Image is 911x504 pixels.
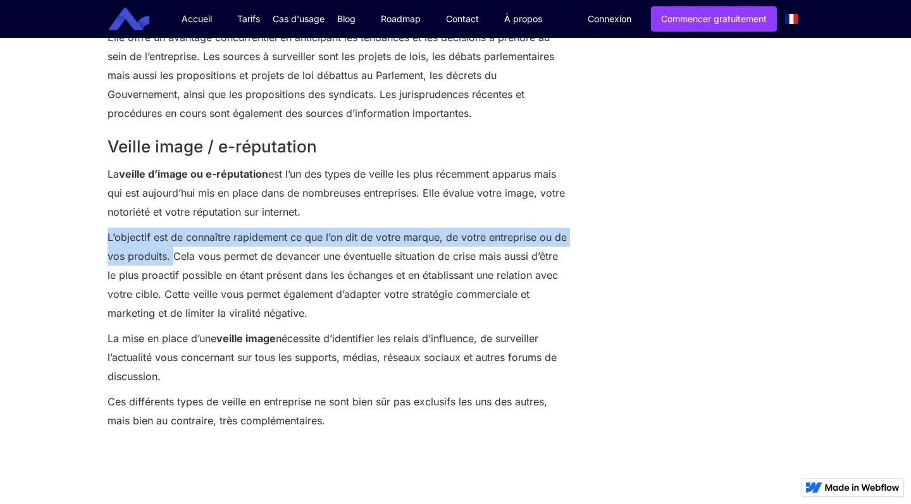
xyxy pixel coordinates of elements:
[108,28,567,123] p: Elle offre un avantage concurrentiel en anticipant les tendances et les décisions à prendre au se...
[108,228,567,323] p: L’objectif est de connaître rapidement ce que l’on dit de votre marque, de votre entreprise ou de...
[578,7,641,31] a: Connexion
[119,168,268,180] strong: veille d’image ou e-réputation
[273,13,325,25] div: Cas d'usage
[216,332,276,345] strong: veille image
[118,8,159,31] a: home
[108,329,567,386] p: La mise en place d’une nécessite d’identifier les relais d’influence, de surveiller l’actualité v...
[825,484,900,491] img: Made in Webflow
[651,6,777,32] a: Commencer gratuitement
[108,392,567,430] p: Ces différents types de veille en entreprise ne sont bien sûr pas exclusifs les uns des autres, m...
[108,135,567,158] h2: Veille image / e-réputation
[108,164,567,221] p: La est l’un des types de veille les plus récemment apparus mais qui est aujourd’hui mis en place ...
[108,462,567,481] p: ‍
[108,436,567,455] p: ‍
